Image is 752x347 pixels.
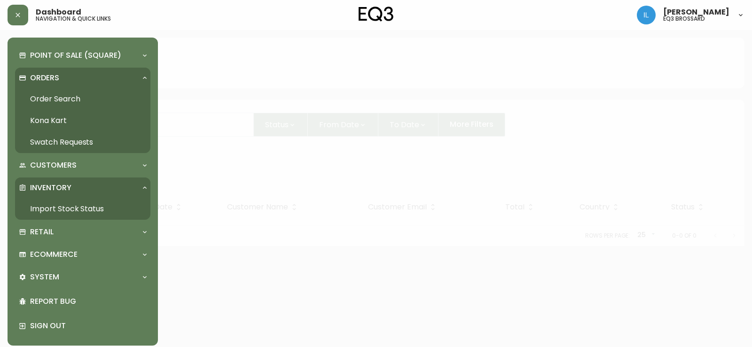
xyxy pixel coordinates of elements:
[15,289,150,314] div: Report Bug
[36,8,81,16] span: Dashboard
[637,6,656,24] img: 998f055460c6ec1d1452ac0265469103
[663,16,705,22] h5: eq3 brossard
[15,155,150,176] div: Customers
[15,45,150,66] div: Point of Sale (Square)
[15,68,150,88] div: Orders
[15,198,150,220] a: Import Stock Status
[36,16,111,22] h5: navigation & quick links
[15,222,150,242] div: Retail
[30,50,121,61] p: Point of Sale (Square)
[15,110,150,131] a: Kona Kart
[15,244,150,265] div: Ecommerce
[30,272,59,282] p: System
[30,296,147,307] p: Report Bug
[30,160,77,170] p: Customers
[30,227,54,237] p: Retail
[663,8,729,16] span: [PERSON_NAME]
[15,177,150,198] div: Inventory
[30,183,71,193] p: Inventory
[15,88,150,110] a: Order Search
[15,131,150,153] a: Swatch Requests
[15,267,150,287] div: System
[30,73,59,83] p: Orders
[30,321,147,331] p: Sign Out
[30,249,78,260] p: Ecommerce
[15,314,150,338] div: Sign Out
[359,7,393,22] img: logo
